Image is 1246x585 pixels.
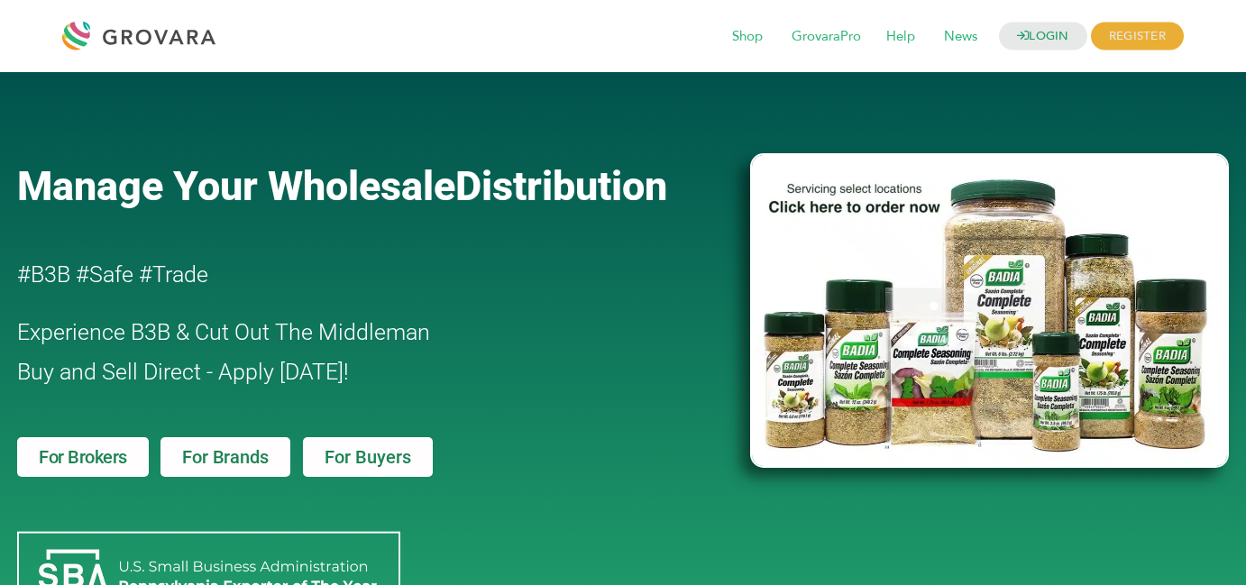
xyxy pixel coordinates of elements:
[303,437,433,477] a: For Buyers
[931,20,990,54] span: News
[1091,23,1184,50] span: REGISTER
[17,437,149,477] a: For Brokers
[17,162,720,210] a: Manage Your WholesaleDistribution
[17,359,349,385] span: Buy and Sell Direct - Apply [DATE]!
[17,162,455,210] span: Manage Your Wholesale
[779,20,874,54] span: GrovaraPro
[17,255,646,295] h2: #B3B #Safe #Trade
[39,448,127,466] span: For Brokers
[719,20,775,54] span: Shop
[874,20,928,54] span: Help
[455,162,667,210] span: Distribution
[325,448,411,466] span: For Buyers
[719,27,775,47] a: Shop
[17,319,430,345] span: Experience B3B & Cut Out The Middleman
[182,448,268,466] span: For Brands
[874,27,928,47] a: Help
[931,27,990,47] a: News
[779,27,874,47] a: GrovaraPro
[999,23,1087,50] a: LOGIN
[160,437,289,477] a: For Brands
